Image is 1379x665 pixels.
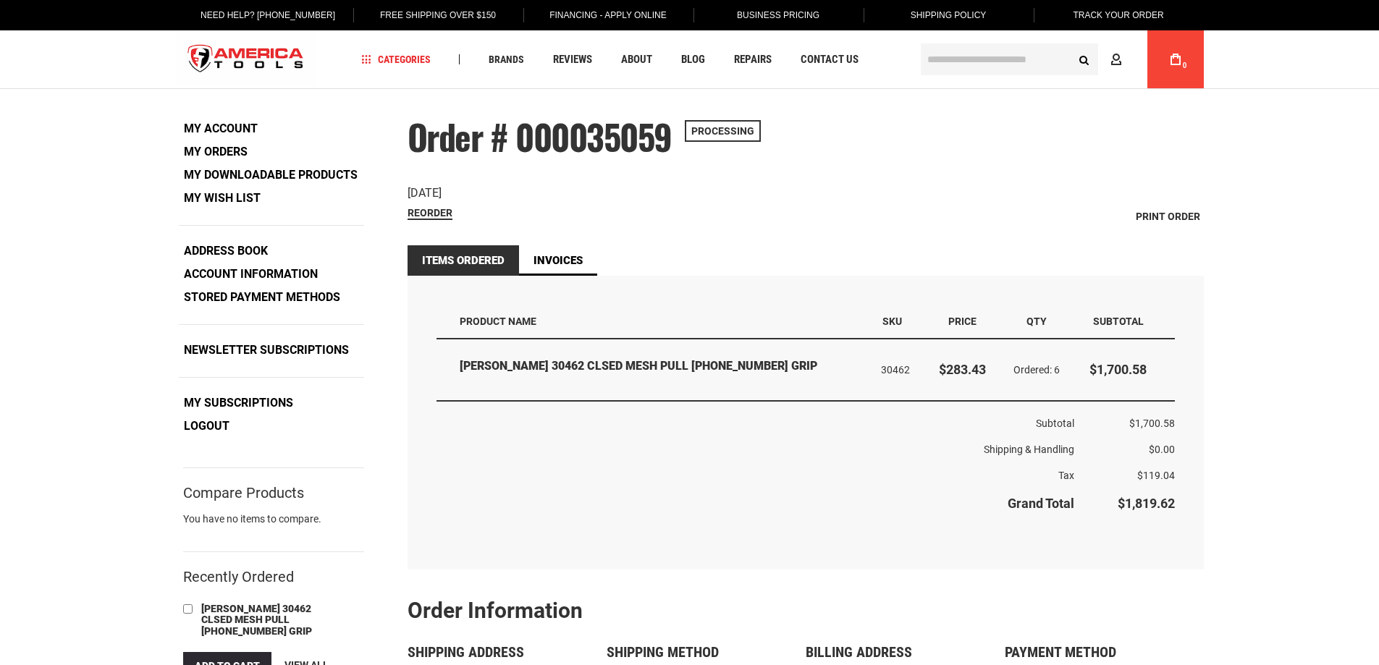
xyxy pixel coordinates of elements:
th: Shipping & Handling [437,436,1074,462]
span: Shipping Address [408,643,524,661]
a: store logo [176,33,316,87]
a: Categories [355,50,437,69]
a: My Wish List [179,187,266,209]
span: Reorder [408,207,452,219]
span: Categories [361,54,431,64]
a: My Account [179,118,263,140]
a: Address Book [179,240,273,262]
strong: Compare Products [183,486,304,499]
th: Tax [437,462,1074,488]
span: Processing [685,120,761,142]
span: Print Order [1136,211,1200,222]
span: $1,700.58 [1089,362,1147,377]
strong: Items Ordered [408,245,519,276]
strong: [PERSON_NAME] 30462 CLSED MESH PULL [PHONE_NUMBER] GRIP [460,358,861,375]
a: My Orders [179,141,253,163]
span: [PERSON_NAME] 30462 CLSED MESH PULL [PHONE_NUMBER] GRIP [201,603,312,637]
a: My Subscriptions [179,392,298,414]
a: [PERSON_NAME] 30462 CLSED MESH PULL [PHONE_NUMBER] GRIP [198,601,342,640]
span: 6 [1054,364,1060,376]
span: $1,819.62 [1118,496,1175,511]
strong: My Orders [184,145,248,158]
span: About [621,54,652,65]
strong: Recently Ordered [183,568,294,585]
a: Blog [675,50,712,69]
th: Qty [1000,305,1074,339]
span: $119.04 [1137,470,1175,481]
span: Shipping Policy [911,10,987,20]
th: Subtotal [437,401,1074,436]
span: $283.43 [939,362,986,377]
span: Repairs [734,54,772,65]
strong: Order Information [408,598,583,623]
span: $0.00 [1149,444,1175,455]
span: 0 [1183,62,1187,69]
span: Ordered [1013,364,1054,376]
img: America Tools [176,33,316,87]
a: Reviews [547,50,599,69]
span: Contact Us [801,54,859,65]
a: Invoices [519,245,597,276]
a: Stored Payment Methods [179,287,345,308]
span: Billing Address [806,643,912,661]
span: Payment Method [1005,643,1116,661]
a: Contact Us [794,50,865,69]
span: $1,700.58 [1129,418,1175,429]
a: Account Information [179,263,323,285]
span: Order # 000035059 [408,111,672,162]
a: Logout [179,415,235,437]
span: Brands [489,54,524,64]
a: 0 [1162,30,1189,88]
span: Blog [681,54,705,65]
td: 30462 [871,339,926,402]
span: Shipping Method [607,643,719,661]
a: Newsletter Subscriptions [179,339,354,361]
a: Reorder [408,207,452,220]
button: Search [1071,46,1098,73]
strong: Grand Total [1008,496,1074,511]
a: Brands [482,50,531,69]
div: You have no items to compare. [183,512,364,541]
a: Repairs [728,50,778,69]
th: Subtotal [1074,305,1175,339]
th: Product Name [437,305,871,339]
th: Price [925,305,1000,339]
span: [DATE] [408,186,442,200]
th: SKU [871,305,926,339]
span: Reviews [553,54,592,65]
a: Print Order [1132,206,1204,227]
a: My Downloadable Products [179,164,363,186]
a: About [615,50,659,69]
